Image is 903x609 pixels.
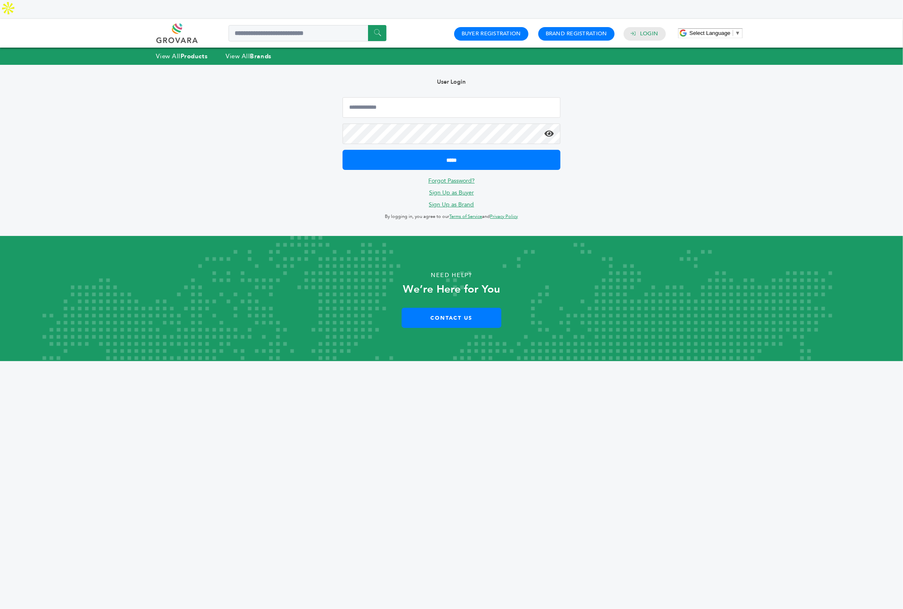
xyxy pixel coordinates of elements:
b: User Login [437,78,466,86]
a: Privacy Policy [490,213,518,220]
a: Brand Registration [546,30,607,37]
a: Contact Us [402,308,501,328]
a: Select Language​ [690,30,741,36]
strong: Brands [250,52,271,60]
span: Select Language [690,30,731,36]
strong: We’re Here for You [403,282,500,297]
a: View AllProducts [156,52,208,60]
a: Sign Up as Buyer [429,189,474,197]
input: Search a product or brand... [229,25,386,41]
input: Email Address [343,97,560,118]
p: By logging in, you agree to our and [343,212,560,222]
a: Buyer Registration [462,30,521,37]
span: ▼ [735,30,741,36]
a: Sign Up as Brand [429,201,474,208]
strong: Products [181,52,208,60]
a: Terms of Service [450,213,482,220]
p: Need Help? [45,269,858,282]
input: Password [343,124,560,144]
a: Forgot Password? [428,177,475,185]
a: Login [640,30,658,37]
a: View AllBrands [226,52,272,60]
